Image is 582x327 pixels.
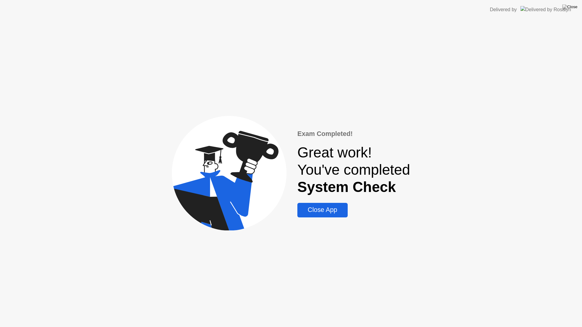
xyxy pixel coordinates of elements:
[297,144,410,196] div: Great work! You've completed
[520,6,571,13] img: Delivered by Rosalyn
[490,6,517,13] div: Delivered by
[297,129,410,139] div: Exam Completed!
[297,179,396,195] b: System Check
[297,203,347,217] button: Close App
[299,206,346,214] div: Close App
[562,5,577,9] img: Close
